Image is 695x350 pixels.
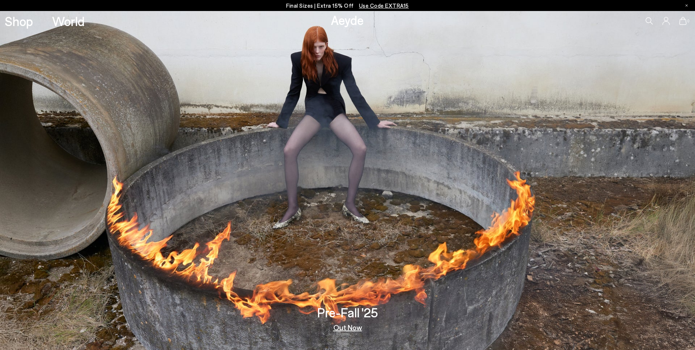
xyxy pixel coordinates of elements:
[359,2,409,9] span: Navigate to /collections/ss25-final-sizes
[331,12,364,28] a: Aeyde
[679,17,687,25] a: 0
[687,19,690,23] span: 0
[286,1,409,10] p: Final Sizes | Extra 15% Off
[5,15,33,28] a: Shop
[333,324,362,331] a: Out Now
[317,306,378,319] h3: Pre-Fall '25
[52,15,85,28] a: World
